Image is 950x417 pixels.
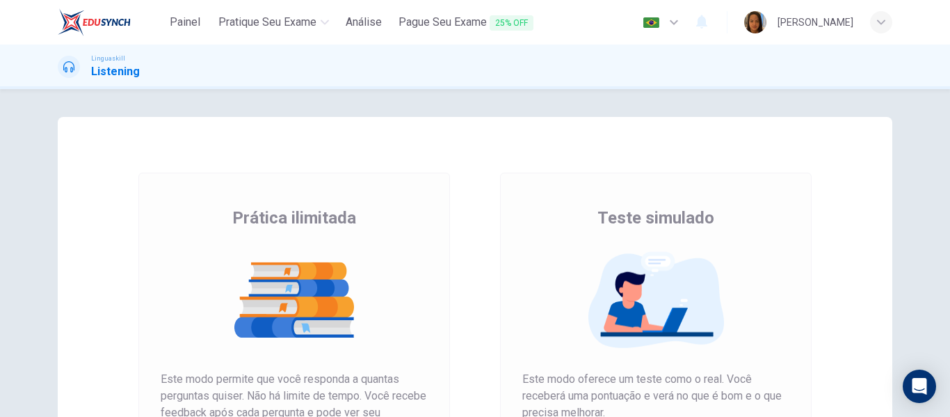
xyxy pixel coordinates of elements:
span: Análise [346,14,382,31]
h1: Listening [91,63,140,80]
span: Linguaskill [91,54,125,63]
span: Prática ilimitada [232,207,356,229]
a: EduSynch logo [58,8,163,36]
div: [PERSON_NAME] [778,14,853,31]
img: pt [643,17,660,28]
span: Pague Seu Exame [398,14,533,31]
span: 25% OFF [490,15,533,31]
div: Open Intercom Messenger [903,370,936,403]
span: Pratique seu exame [218,14,316,31]
span: Painel [170,14,200,31]
img: Profile picture [744,11,766,33]
span: Teste simulado [597,207,714,229]
img: EduSynch logo [58,8,131,36]
button: Pratique seu exame [213,10,335,35]
button: Análise [340,10,387,35]
button: Painel [163,10,207,35]
button: Pague Seu Exame25% OFF [393,10,539,36]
